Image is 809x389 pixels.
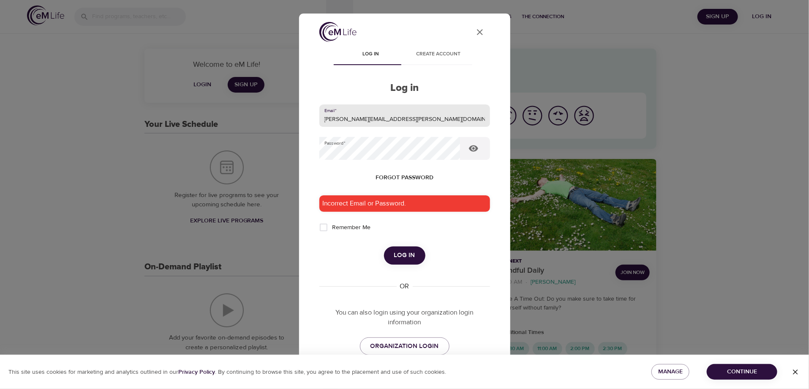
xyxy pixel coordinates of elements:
[376,173,433,183] span: Forgot password
[319,45,490,65] div: disabled tabs example
[394,250,415,261] span: Log in
[332,223,371,232] span: Remember Me
[470,22,490,42] button: close
[410,50,467,59] span: Create account
[178,368,215,376] b: Privacy Policy
[319,82,490,94] h2: Log in
[397,282,413,291] div: OR
[370,341,439,352] span: ORGANIZATION LOGIN
[319,195,490,212] div: Incorrect Email or Password.
[372,170,437,186] button: Forgot password
[384,247,425,264] button: Log in
[360,337,449,355] a: ORGANIZATION LOGIN
[658,367,683,377] span: Manage
[319,22,357,42] img: logo
[319,308,490,327] p: You can also login using your organization login information
[714,367,771,377] span: Continue
[342,50,400,59] span: Log in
